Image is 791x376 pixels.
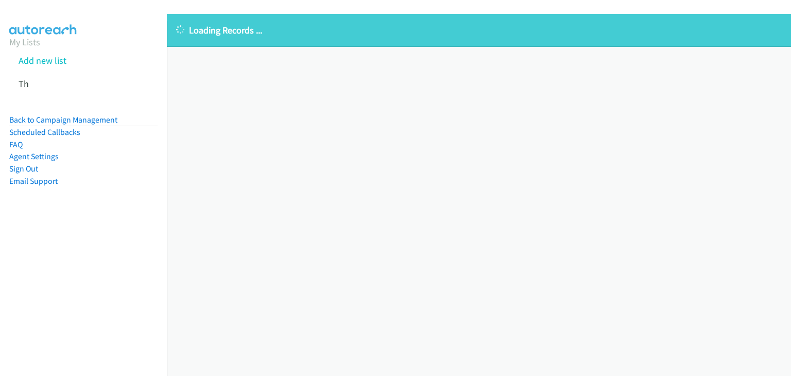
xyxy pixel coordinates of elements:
a: My Lists [9,36,40,48]
a: Back to Campaign Management [9,115,117,125]
a: FAQ [9,140,23,149]
a: Sign Out [9,164,38,174]
a: Agent Settings [9,151,59,161]
a: Email Support [9,176,58,186]
a: Th [19,78,29,90]
p: Loading Records ... [176,23,782,37]
a: Add new list [19,55,66,66]
a: Scheduled Callbacks [9,127,80,137]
